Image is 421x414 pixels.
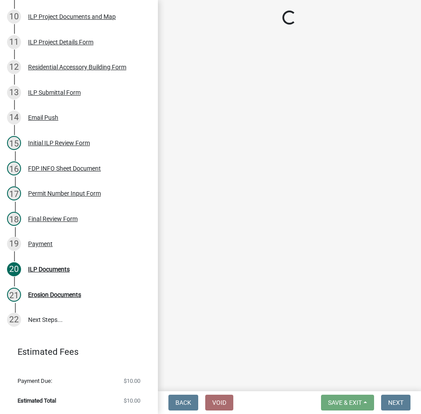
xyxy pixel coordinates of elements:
div: 20 [7,262,21,276]
div: Erosion Documents [28,292,81,298]
span: $10.00 [124,378,140,384]
div: Payment [28,241,53,247]
div: Residential Accessory Building Form [28,64,126,70]
div: FDP INFO Sheet Document [28,165,101,171]
button: Back [168,395,198,410]
a: Estimated Fees [7,343,144,360]
div: 19 [7,237,21,251]
div: Email Push [28,114,58,121]
span: Payment Due: [18,378,52,384]
div: 15 [7,136,21,150]
div: ILP Documents [28,266,70,272]
div: Final Review Form [28,216,78,222]
span: Estimated Total [18,398,56,403]
div: 18 [7,212,21,226]
span: Next [388,399,403,406]
div: ILP Project Documents and Map [28,14,116,20]
div: 22 [7,313,21,327]
span: Back [175,399,191,406]
div: Initial ILP Review Form [28,140,90,146]
div: 13 [7,86,21,100]
div: 21 [7,288,21,302]
div: 10 [7,10,21,24]
button: Next [381,395,410,410]
div: 17 [7,186,21,200]
button: Void [205,395,233,410]
div: ILP Submittal Form [28,89,81,96]
span: $10.00 [124,398,140,403]
button: Save & Exit [321,395,374,410]
div: 12 [7,60,21,74]
div: ILP Project Details Form [28,39,93,45]
span: Save & Exit [328,399,362,406]
div: 11 [7,35,21,49]
div: 14 [7,111,21,125]
div: Permit Number Input Form [28,190,101,196]
div: 16 [7,161,21,175]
